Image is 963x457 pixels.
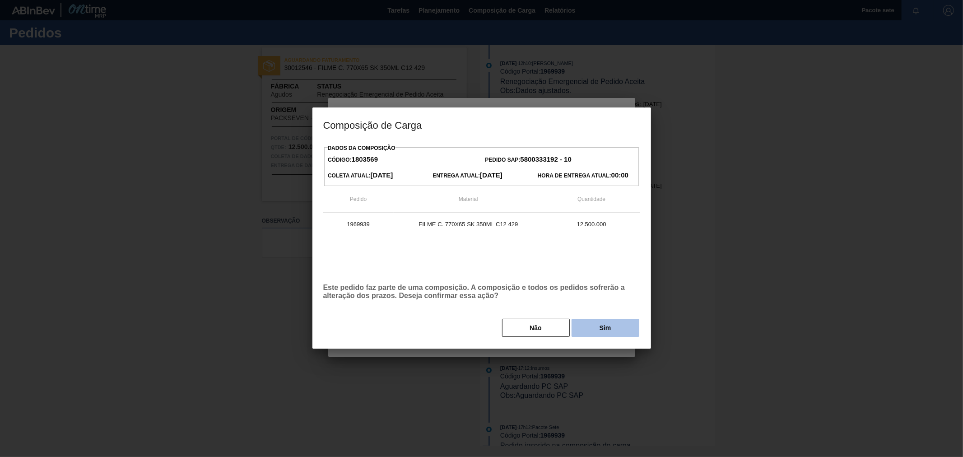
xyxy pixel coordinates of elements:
[352,155,378,163] font: 1803569
[611,171,628,179] font: 00:00
[328,145,395,151] font: Dados da Composição
[419,221,518,228] font: FILME C. 770X65 SK 350ML C12 429
[371,171,393,179] font: [DATE]
[459,196,478,202] font: Material
[538,173,611,179] font: Hora de Entrega Atual:
[600,324,611,331] font: Sim
[328,157,352,163] font: Código:
[572,319,639,337] button: Sim
[350,196,367,202] font: Pedido
[323,120,422,131] font: Composição de Carga
[480,171,502,179] font: [DATE]
[347,221,370,228] font: 1969939
[530,324,541,331] font: Não
[577,221,606,228] font: 12.500.000
[577,196,605,202] font: Quantidade
[521,155,572,163] font: 5800333192 - 10
[502,319,570,337] button: Não
[485,157,521,163] font: Pedido SAP:
[433,173,480,179] font: Entrega atual:
[328,173,371,179] font: Coleta Atual:
[323,284,625,299] font: Este pedido faz parte de uma composição. A composição e todos os pedidos sofrerão a alteração dos...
